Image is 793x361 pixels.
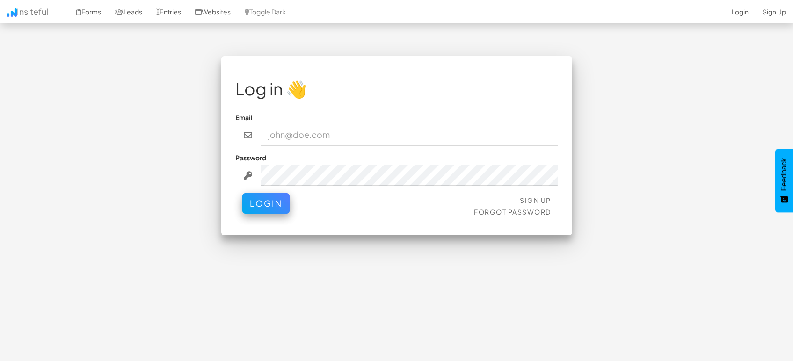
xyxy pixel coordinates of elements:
input: john@doe.com [261,124,558,146]
a: Sign Up [520,196,551,204]
h1: Log in 👋 [235,79,558,98]
a: Forgot Password [474,208,551,216]
span: Feedback [780,158,788,191]
button: Login [242,193,290,214]
img: icon.png [7,8,17,17]
label: Email [235,113,253,122]
button: Feedback - Show survey [775,149,793,212]
label: Password [235,153,266,162]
